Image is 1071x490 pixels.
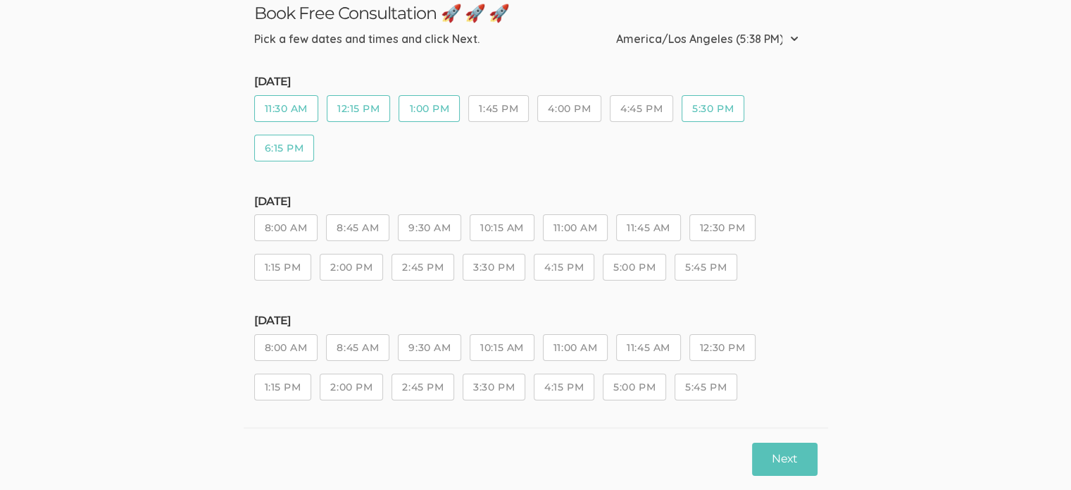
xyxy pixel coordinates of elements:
button: 11:30 AM [254,95,318,122]
button: 11:45 AM [616,214,680,241]
button: 1:00 PM [399,95,460,122]
h5: [DATE] [254,314,818,327]
button: 2:45 PM [392,254,454,281]
button: 1:15 PM [254,374,312,400]
button: 10:15 AM [470,214,534,241]
button: 5:45 PM [675,254,737,281]
button: 3:30 PM [463,374,525,400]
button: 11:00 AM [543,334,608,361]
button: 12:30 PM [689,214,756,241]
button: 2:45 PM [392,374,454,400]
button: 4:45 PM [610,95,673,122]
h3: Book Free Consultation 🚀 🚀 🚀 [254,3,818,23]
button: 8:00 AM [254,334,318,361]
button: 8:00 AM [254,214,318,241]
button: 8:45 AM [326,214,389,241]
button: 5:30 PM [682,95,744,122]
button: 1:15 PM [254,254,312,281]
button: Next [752,443,817,476]
button: 11:00 AM [543,214,608,241]
div: Pick a few dates and times and click Next. [254,31,480,47]
button: 6:15 PM [254,135,315,161]
button: 10:15 AM [470,334,534,361]
h5: [DATE] [254,195,818,208]
button: 3:30 PM [463,254,525,281]
button: 5:45 PM [675,374,737,400]
button: 2:00 PM [320,254,383,281]
button: 8:45 AM [326,334,389,361]
button: 11:45 AM [616,334,680,361]
h5: [DATE] [254,75,818,88]
button: 5:00 PM [603,374,666,400]
button: 12:30 PM [689,334,756,361]
button: 1:45 PM [468,95,529,122]
button: 4:15 PM [534,254,594,281]
button: 9:30 AM [398,214,461,241]
button: 5:00 PM [603,254,666,281]
button: 4:00 PM [537,95,601,122]
button: 9:30 AM [398,334,461,361]
button: 12:15 PM [327,95,390,122]
button: 2:00 PM [320,374,383,400]
button: 4:15 PM [534,374,594,400]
